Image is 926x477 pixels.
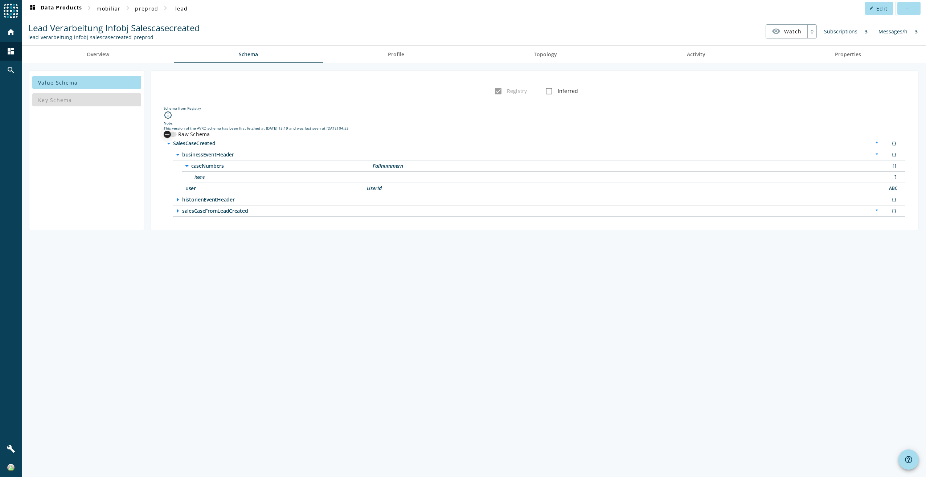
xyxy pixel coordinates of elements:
div: 3 [911,24,921,38]
button: preprod [132,2,161,15]
div: Required [872,151,882,159]
span: / [173,141,355,146]
span: Topology [534,52,557,57]
span: /businessEventHeader [182,152,364,157]
mat-icon: help_outline [904,455,913,464]
span: Overview [87,52,109,57]
mat-icon: edit [869,6,873,10]
span: /businessEventHeader/caseNumbers/items [194,175,376,180]
div: Array [885,162,900,170]
button: lead [170,2,193,15]
mat-icon: search [7,66,15,74]
div: Required [872,207,882,215]
label: Inferred [556,87,578,95]
div: Object [885,151,900,159]
div: String [885,185,900,192]
img: spoud-logo.svg [4,4,18,18]
span: /businessEventHeader/caseNumbers [191,163,373,168]
mat-icon: visibility [772,27,780,36]
div: 3 [861,24,871,38]
span: /historienEventHeader [182,197,364,202]
span: Activity [687,52,705,57]
span: Watch [784,25,802,38]
span: Value Schema [38,79,78,86]
div: Note: [164,121,905,126]
div: Object [885,196,900,204]
button: Edit [865,2,893,15]
span: /salesCaseFromLeadCreated [182,208,364,213]
button: mobiliar [94,2,123,15]
span: Data Products [28,4,82,13]
mat-icon: chevron_right [85,4,94,12]
span: preprod [135,5,158,12]
div: Schema from Registry [164,106,905,111]
div: Object [885,207,900,215]
div: Description [373,163,403,168]
i: arrow_drop_down [183,162,191,170]
img: ac4df5197ceb9d2244a924f63b2e4d83 [7,464,15,471]
mat-icon: chevron_right [123,4,132,12]
mat-icon: home [7,28,15,37]
span: Schema [239,52,258,57]
mat-icon: build [7,444,15,453]
button: Watch [766,25,807,38]
span: Edit [876,5,888,12]
label: Raw Schema [177,131,210,138]
div: This version of the AVRO schema has been first fetched at [DATE] 15:19 and was last seen at [DATE... [164,126,905,131]
i: arrow_drop_down [164,139,173,148]
mat-icon: dashboard [28,4,37,13]
div: Required [872,140,882,147]
mat-icon: more_horiz [905,6,909,10]
div: 0 [807,25,816,38]
button: Data Products [25,2,85,15]
span: mobiliar [97,5,120,12]
i: arrow_right [173,207,182,215]
span: Lead Verarbeitung Infobj Salescasecreated [28,22,200,34]
i: arrow_right [173,195,182,204]
div: Unknown [885,174,900,181]
mat-icon: dashboard [7,47,15,56]
div: Subscriptions [820,24,861,38]
span: /businessEventHeader/user [185,186,367,191]
i: info_outline [164,111,172,119]
mat-icon: chevron_right [161,4,170,12]
button: Value Schema [32,76,141,89]
div: Messages/h [875,24,911,38]
div: Kafka Topic: lead-verarbeitung-infobj-salescasecreated-preprod [28,34,200,41]
i: arrow_drop_down [173,150,182,159]
span: lead [175,5,188,12]
span: Properties [835,52,861,57]
span: Profile [388,52,404,57]
div: Object [885,140,900,147]
div: Description [367,186,382,191]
